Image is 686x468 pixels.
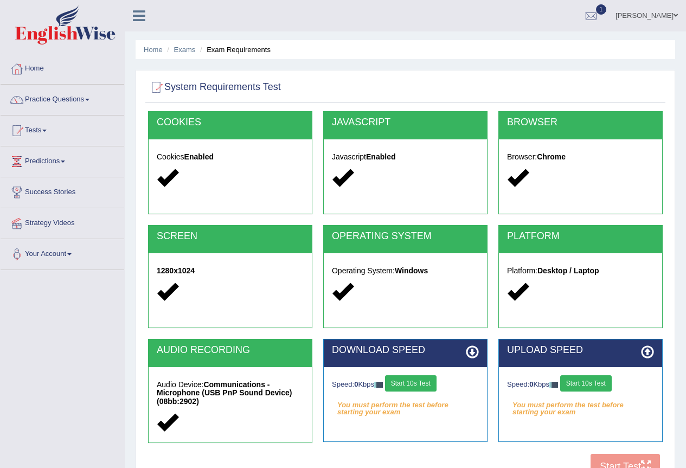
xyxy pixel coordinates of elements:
[366,152,395,161] strong: Enabled
[1,239,124,266] a: Your Account
[332,153,479,161] h5: Javascript
[507,231,654,242] h2: PLATFORM
[1,85,124,112] a: Practice Questions
[507,397,654,413] em: You must perform the test before starting your exam
[157,380,292,406] strong: Communications - Microphone (USB PnP Sound Device) (08bb:2902)
[507,375,654,394] div: Speed: Kbps
[549,382,558,388] img: ajax-loader-fb-connection.gif
[332,117,479,128] h2: JAVASCRIPT
[560,375,612,392] button: Start 10s Test
[197,44,271,55] li: Exam Requirements
[157,117,304,128] h2: COOKIES
[529,380,533,388] strong: 0
[537,266,599,275] strong: Desktop / Laptop
[157,381,304,406] h5: Audio Device:
[157,345,304,356] h2: AUDIO RECORDING
[332,345,479,356] h2: DOWNLOAD SPEED
[1,177,124,204] a: Success Stories
[537,152,566,161] strong: Chrome
[184,152,214,161] strong: Enabled
[332,397,479,413] em: You must perform the test before starting your exam
[1,54,124,81] a: Home
[148,79,281,95] h2: System Requirements Test
[507,153,654,161] h5: Browser:
[144,46,163,54] a: Home
[596,4,607,15] span: 1
[1,208,124,235] a: Strategy Videos
[157,153,304,161] h5: Cookies
[354,380,358,388] strong: 0
[374,382,383,388] img: ajax-loader-fb-connection.gif
[174,46,196,54] a: Exams
[332,231,479,242] h2: OPERATING SYSTEM
[395,266,428,275] strong: Windows
[332,267,479,275] h5: Operating System:
[507,267,654,275] h5: Platform:
[507,345,654,356] h2: UPLOAD SPEED
[1,116,124,143] a: Tests
[507,117,654,128] h2: BROWSER
[157,231,304,242] h2: SCREEN
[332,375,479,394] div: Speed: Kbps
[385,375,437,392] button: Start 10s Test
[157,266,195,275] strong: 1280x1024
[1,146,124,174] a: Predictions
